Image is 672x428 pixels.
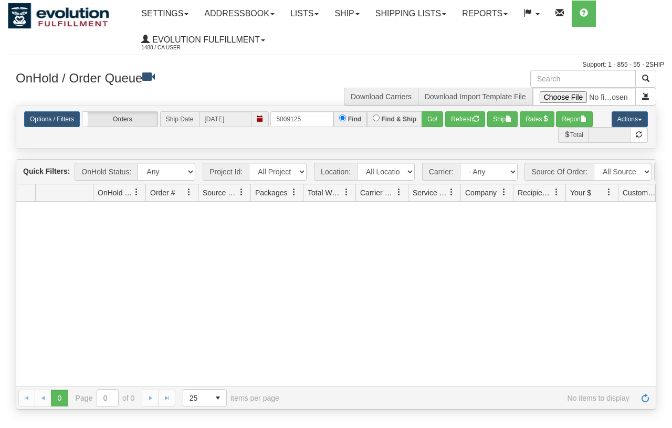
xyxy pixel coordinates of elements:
button: Go! [422,111,443,127]
a: Download Carriers [351,92,412,101]
span: 1488 / CA User [141,43,220,53]
span: Your $ [570,187,591,198]
span: OnHold Status [98,187,133,198]
span: No items to display [294,394,629,402]
a: Order # filter column settings [180,183,198,201]
a: Settings [133,1,196,27]
a: Addressbook [196,1,282,27]
span: Location: [314,163,357,181]
a: Shipping lists [367,1,454,27]
button: Rates [520,111,554,127]
a: Service Name filter column settings [443,183,460,201]
input: Search [530,70,636,88]
span: select [209,390,226,406]
button: Refresh [445,111,485,127]
span: Source Of Order: [524,163,594,181]
h3: OnHold / Order Queue [16,70,328,85]
input: Import [533,88,636,106]
span: Evolution Fulfillment [150,35,259,44]
div: Support: 1 - 855 - 55 - 2SHIP [8,60,664,69]
span: Order # [150,187,175,198]
span: 25 [190,393,203,403]
input: Order # [270,111,333,127]
button: Search [635,70,656,88]
button: Report [556,111,593,127]
button: Ship [487,111,518,127]
a: Reports [454,1,516,27]
span: Page sizes drop down [183,389,227,407]
label: Quick Filters: [23,166,70,176]
span: Page of 0 [76,389,135,407]
a: Total Weight filter column settings [338,183,355,201]
a: Carrier Name filter column settings [390,183,408,201]
span: Ship Date [160,111,199,127]
label: Orders [82,112,157,127]
a: Customer $ filter column settings [653,183,670,201]
span: Page 0 [51,390,68,406]
a: Lists [282,1,327,27]
span: Project Id: [203,163,249,181]
a: Evolution Fulfillment 1488 / CA User [133,27,272,53]
a: Your $ filter column settings [600,183,618,201]
label: Find & Ship [381,114,416,124]
span: Total Weight [308,187,343,198]
img: logo1488.jpg [8,3,109,29]
a: Recipient Country filter column settings [548,183,565,201]
a: OnHold Status filter column settings [128,183,145,201]
a: Options / Filters [24,111,80,127]
button: Actions [612,111,648,127]
span: Source Of Order [203,187,238,198]
a: Refresh [637,390,654,406]
a: Packages filter column settings [285,183,303,201]
span: Total [558,127,589,143]
span: items per page [183,389,279,407]
a: Company filter column settings [495,183,513,201]
span: Recipient Country [518,187,553,198]
span: Customer $ [623,187,658,198]
span: Carrier: [422,163,460,181]
div: grid toolbar [16,160,656,184]
a: Source Of Order filter column settings [233,183,250,201]
span: Packages [255,187,287,198]
span: Carrier Name [360,187,395,198]
a: Ship [327,1,367,27]
label: Find [348,114,361,124]
a: Download Import Template File [425,92,526,101]
span: OnHold Status: [75,163,138,181]
span: Service Name [413,187,448,198]
span: Company [465,187,497,198]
